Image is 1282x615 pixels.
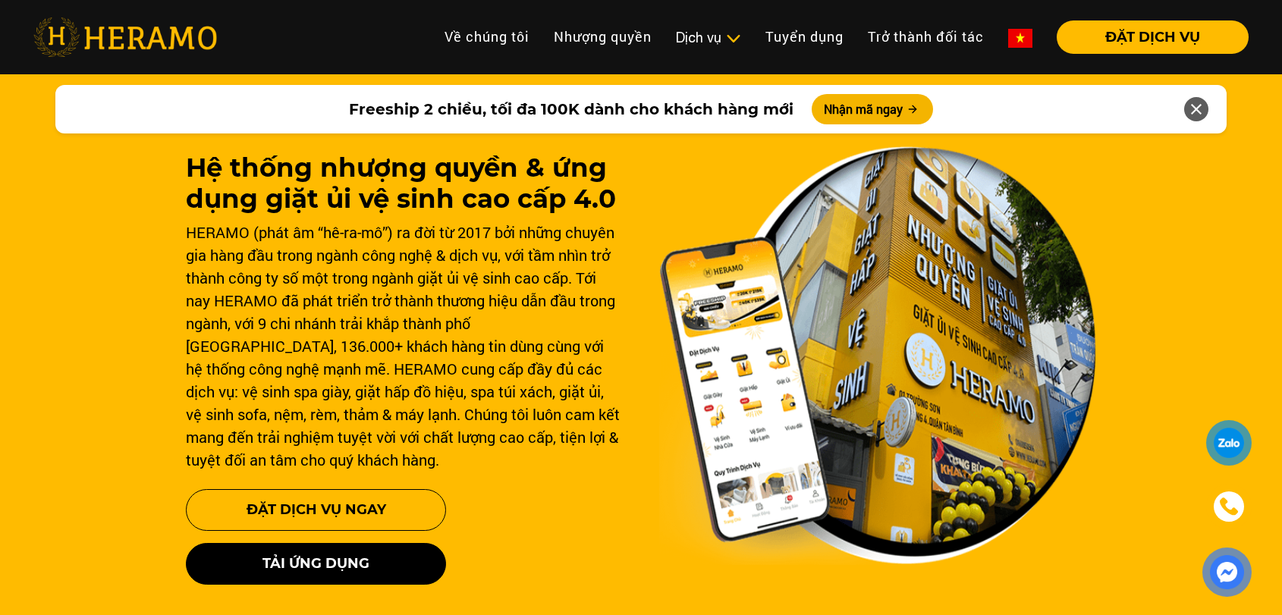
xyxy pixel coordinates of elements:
[186,221,623,471] div: HERAMO (phát âm “hê-ra-mô”) ra đời từ 2017 bởi những chuyên gia hàng đầu trong ngành công nghệ & ...
[186,543,446,585] button: Tải ứng dụng
[1008,29,1032,48] img: vn-flag.png
[186,489,446,531] button: Đặt Dịch Vụ Ngay
[856,20,996,53] a: Trở thành đối tác
[186,152,623,215] h1: Hệ thống nhượng quyền & ứng dụng giặt ủi vệ sinh cao cấp 4.0
[1057,20,1249,54] button: ĐẶT DỊCH VỤ
[1045,30,1249,44] a: ĐẶT DỊCH VỤ
[432,20,542,53] a: Về chúng tôi
[725,31,741,46] img: subToggleIcon
[676,27,741,48] div: Dịch vụ
[33,17,217,57] img: heramo-logo.png
[1208,486,1249,527] a: phone-icon
[542,20,664,53] a: Nhượng quyền
[349,98,793,121] span: Freeship 2 chiều, tối đa 100K dành cho khách hàng mới
[1220,497,1238,516] img: phone-icon
[812,94,933,124] button: Nhận mã ngay
[659,146,1096,565] img: banner
[753,20,856,53] a: Tuyển dụng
